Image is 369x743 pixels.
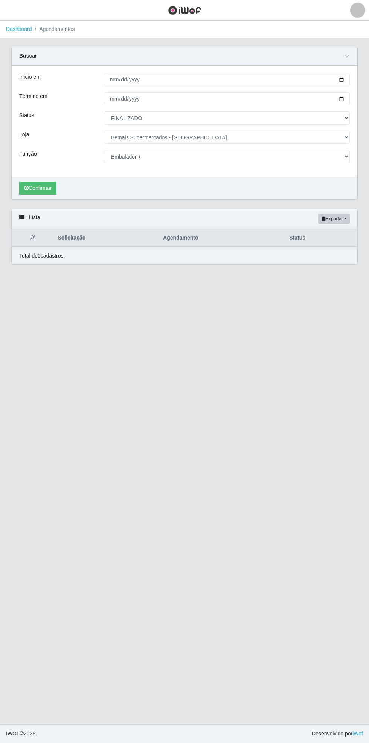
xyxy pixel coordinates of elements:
[159,229,285,247] th: Agendamento
[19,252,65,260] p: Total de 0 cadastros.
[19,150,37,158] label: Função
[285,229,357,247] th: Status
[318,214,350,224] button: Exportar
[168,6,201,15] img: CoreUI Logo
[105,73,350,86] input: 00/00/0000
[6,26,32,32] a: Dashboard
[352,731,363,737] a: iWof
[6,730,37,738] span: © 2025 .
[6,731,20,737] span: IWOF
[19,73,41,81] label: Início em
[32,25,75,33] li: Agendamentos
[19,53,37,59] strong: Buscar
[312,730,363,738] span: Desenvolvido por
[19,92,47,100] label: Término em
[19,182,56,195] button: Confirmar
[105,92,350,105] input: 00/00/0000
[53,229,159,247] th: Solicitação
[19,111,34,119] label: Status
[19,131,29,139] label: Loja
[12,209,357,229] div: Lista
